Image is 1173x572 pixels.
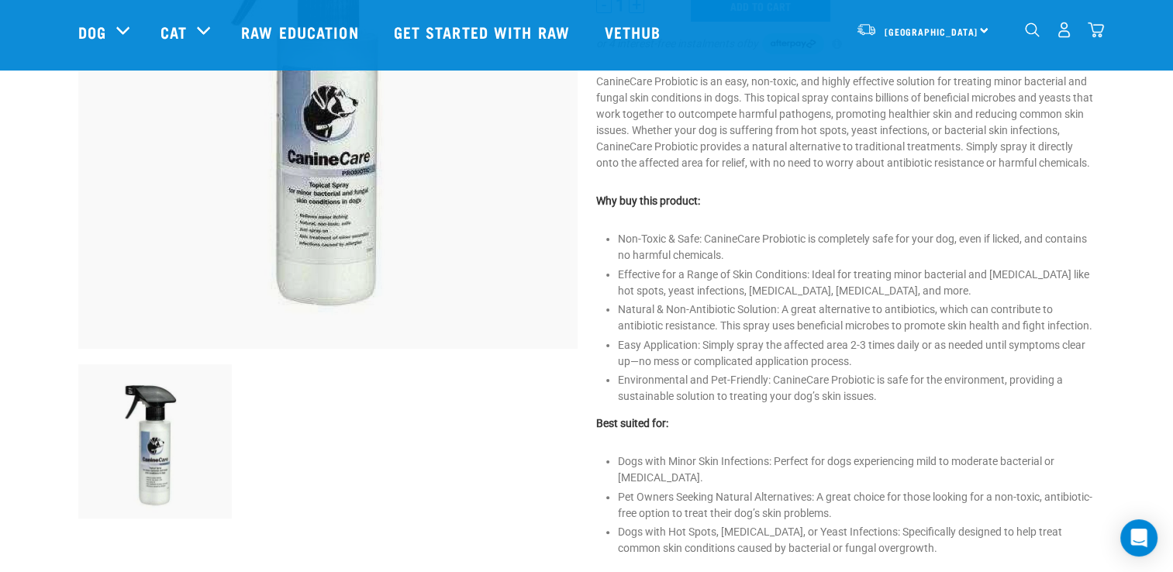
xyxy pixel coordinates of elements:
[618,372,1095,405] li: Environmental and Pet-Friendly: CanineCare Probiotic is safe for the environment, providing a sus...
[618,524,1095,556] li: Dogs with Hot Spots, [MEDICAL_DATA], or Yeast Infections: Specifically designed to help treat com...
[78,364,233,519] img: Canine Care
[856,22,877,36] img: van-moving.png
[226,1,378,63] a: Raw Education
[589,1,681,63] a: Vethub
[618,267,1095,299] li: Effective for a Range of Skin Conditions: Ideal for treating minor bacterial and [MEDICAL_DATA] l...
[885,29,978,34] span: [GEOGRAPHIC_DATA]
[618,231,1095,264] li: Non-Toxic & Safe: CanineCare Probiotic is completely safe for your dog, even if licked, and conta...
[78,20,106,43] a: Dog
[1120,519,1157,556] div: Open Intercom Messenger
[596,74,1095,171] p: CanineCare Probiotic is an easy, non-toxic, and highly effective solution for treating minor bact...
[618,453,1095,486] li: Dogs with Minor Skin Infections: Perfect for dogs experiencing mild to moderate bacterial or [MED...
[378,1,589,63] a: Get started with Raw
[618,302,1095,334] li: Natural & Non-Antibiotic Solution: A great alternative to antibiotics, which can contribute to an...
[160,20,187,43] a: Cat
[596,195,700,207] strong: Why buy this product:
[618,337,1095,370] li: Easy Application: Simply spray the affected area 2-3 times daily or as needed until symptoms clea...
[1025,22,1040,37] img: home-icon-1@2x.png
[618,489,1095,522] li: Pet Owners Seeking Natural Alternatives: A great choice for those looking for a non-toxic, antibi...
[596,417,668,429] strong: Best suited for:
[1088,22,1104,38] img: home-icon@2x.png
[1056,22,1072,38] img: user.png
